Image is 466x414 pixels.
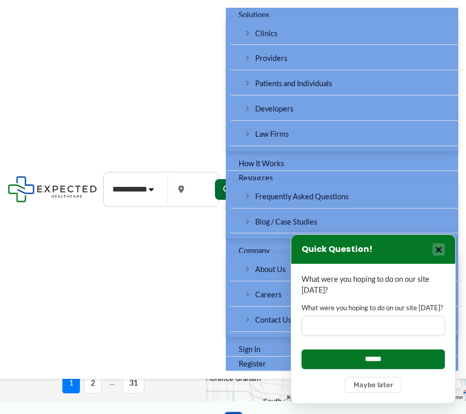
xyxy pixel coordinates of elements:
p: What were you hoping to do on our site [DATE]? [302,274,445,295]
button: Maybe later [345,377,402,393]
a: Contact Us [230,309,463,332]
a: CompanyMenu Toggle [226,244,459,258]
span: About Us [255,265,286,274]
a: Clinics [230,22,463,45]
span: Company [239,246,270,255]
span: Resources [239,173,273,182]
span: ... [106,372,119,393]
a: ResourcesMenu Toggle [226,171,459,185]
span: Contact Us [255,315,291,324]
a: Frequently Asked Questions [230,185,463,209]
a: About Us [230,258,463,281]
a: Blog / Case Studies [230,211,463,234]
span: Patients and Individuals [255,79,332,88]
a: Developers [230,98,463,121]
span: Clinics [255,29,277,38]
label: What were you hoping to do on our site [DATE]? [302,303,445,313]
a: Patients and Individuals [230,72,463,95]
span: Solutions [239,10,269,19]
span: Frequently Asked Questions [255,192,348,201]
a: How It Works [226,156,459,171]
span: 31 [123,372,144,393]
span: Blog / Case Studies [255,217,317,226]
span: 2 [84,372,102,393]
img: Expected Healthcare Logo - side, dark font, small [8,176,97,202]
a: Register [226,357,459,371]
span: Providers [255,54,287,62]
a: Careers [230,283,463,307]
a: SolutionsMenu Toggle [226,8,459,22]
a: Sign In [226,342,459,357]
span: Sign In [239,345,260,354]
button: Keyboard shortcuts [287,394,332,401]
span: 1 [62,372,80,393]
a: Law Firms [230,123,463,146]
span: Careers [255,290,281,299]
span: Register [239,359,266,368]
a: Providers [230,47,463,70]
span: How It Works [239,159,284,168]
span: Developers [255,104,293,113]
button: Close [432,243,445,256]
h3: Quick Question! [302,244,373,255]
span: Law Firms [255,130,289,138]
